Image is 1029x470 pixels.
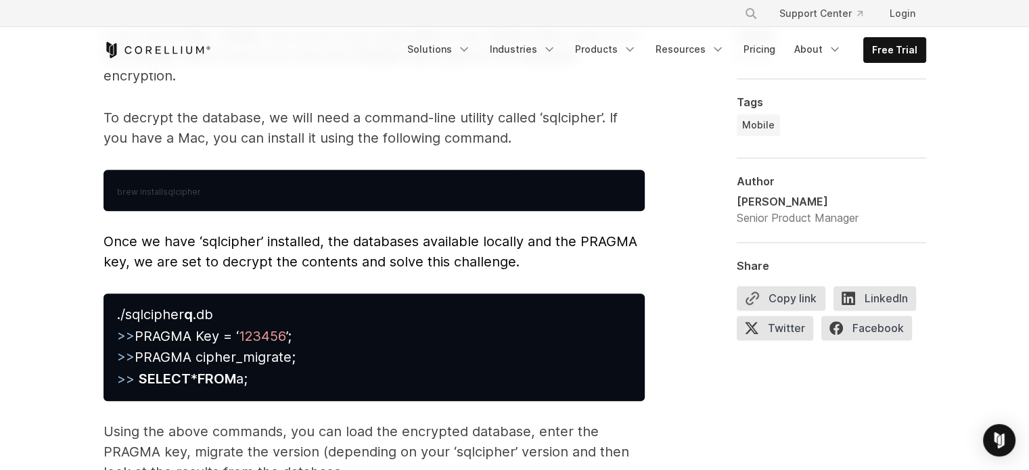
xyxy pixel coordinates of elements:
a: Login [879,1,926,26]
button: Copy link [737,286,825,310]
div: Navigation Menu [399,37,926,63]
div: Senior Product Manager [737,210,859,226]
a: Support Center [769,1,873,26]
span: >> [117,371,135,387]
div: Navigation Menu [728,1,926,26]
span: >> [117,328,135,344]
strong: SELECT [139,371,191,387]
a: Mobile [737,114,780,136]
a: Free Trial [864,38,925,62]
a: About [786,37,850,62]
span: brew install [117,187,163,197]
a: LinkedIn [833,286,924,316]
span: >> [117,349,135,365]
a: Twitter [737,316,821,346]
span: LinkedIn [833,286,916,310]
a: Facebook [821,316,920,346]
div: Author [737,174,926,188]
span: Twitter [737,316,813,340]
span: Facebook [821,316,912,340]
span: ./sqlcipher .db PRAGMA Key = ‘ ’; PRAGMA cipher_migrate; * a; [117,306,296,387]
p: To decrypt the database, we will need a command-line utility called ‘sqlcipher’. If you have a Ma... [104,108,645,148]
a: Resources [647,37,733,62]
div: Open Intercom Messenger [983,424,1015,456]
strong: q [184,306,193,323]
div: [PERSON_NAME] [737,193,859,210]
span: Mobile [742,118,775,132]
a: Industries [482,37,564,62]
a: Pricing [735,37,783,62]
span: 123456 [239,328,286,344]
div: Share [737,259,926,273]
a: Products [567,37,645,62]
a: Corellium Home [104,42,211,58]
span: Once we have ‘sqlcipher’ installed, the databases available locally and the PRAGMA key, we are se... [104,233,637,270]
span: sqlcipher [163,187,201,197]
button: Search [739,1,763,26]
strong: FROM [198,371,236,387]
a: Solutions [399,37,479,62]
div: Tags [737,95,926,109]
